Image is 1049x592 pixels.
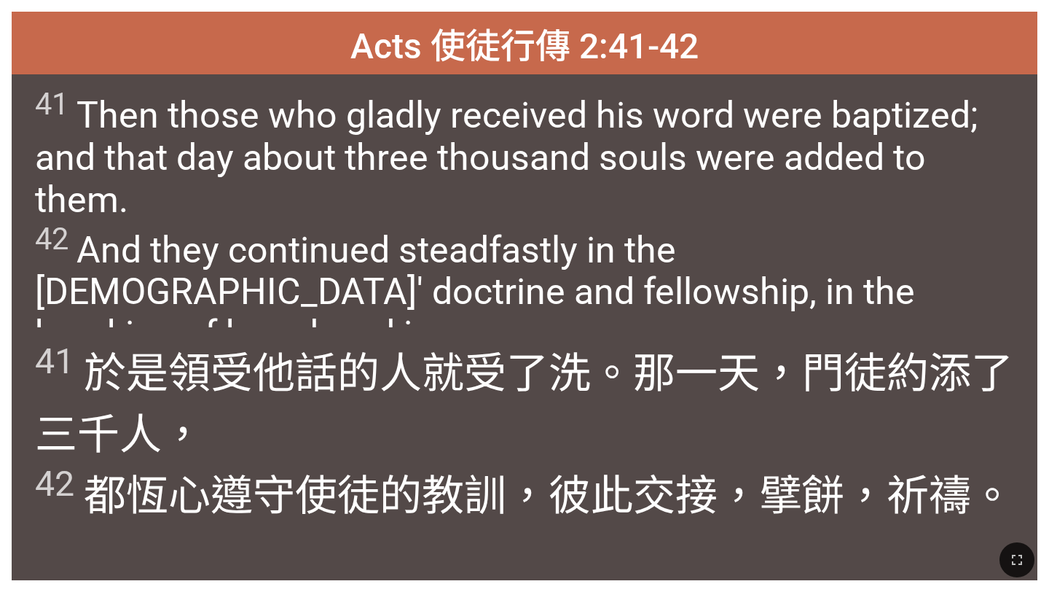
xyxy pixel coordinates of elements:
wg588: 他 [35,348,1013,521]
wg2800: 餅 [802,471,1013,521]
sup: 42 [35,463,74,505]
wg2250: ，門徒約 [35,348,1013,521]
span: Then those who gladly received his word were baptized; and that day about three thousand souls we... [35,86,1013,355]
wg1322: ，彼此交接 [506,471,1013,521]
wg5590: ， 都恆心 [35,410,1013,521]
wg5616: 添了 [35,348,1013,521]
sup: 41 [35,340,74,382]
wg3767: 領受 [35,348,1013,521]
span: 於是 [35,339,1013,523]
wg5153: 人 [35,410,1013,521]
wg4342: 使徒的 [295,471,1013,521]
wg652: 教訓 [422,471,1013,521]
span: Acts 使徒行傳 2:41-42 [350,17,699,69]
wg4335: 。 [971,471,1013,521]
wg1565: 天 [35,348,1013,521]
wg907: 。那一 [35,348,1013,521]
wg846: 話 [35,348,1013,521]
sup: 41 [35,86,68,122]
wg3056: 的人就受了洗 [35,348,1013,521]
sup: 42 [35,221,68,257]
wg2842: ，擘 [718,471,1013,521]
wg740: ，祈禱 [844,471,1013,521]
wg2258: 遵守 [211,471,1013,521]
wg4369: 三千 [35,410,1013,521]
